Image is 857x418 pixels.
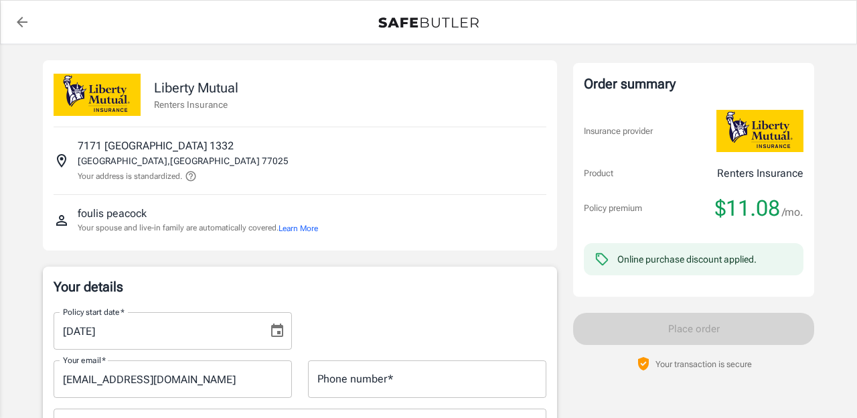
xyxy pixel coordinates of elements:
[78,206,147,222] p: foulis peacock
[78,154,289,167] p: [GEOGRAPHIC_DATA] , [GEOGRAPHIC_DATA] 77025
[54,153,70,169] svg: Insured address
[655,358,752,370] p: Your transaction is secure
[54,74,141,116] img: Liberty Mutual
[54,212,70,228] svg: Insured person
[264,318,291,344] button: Choose date, selected date is Sep 18, 2025
[584,74,803,94] div: Order summary
[584,167,613,180] p: Product
[154,78,238,98] p: Liberty Mutual
[715,195,780,222] span: $11.08
[9,9,35,36] a: back to quotes
[782,203,803,222] span: /mo.
[584,125,653,138] p: Insurance provider
[154,98,238,111] p: Renters Insurance
[716,110,803,152] img: Liberty Mutual
[308,360,546,398] input: Enter number
[63,306,125,318] label: Policy start date
[63,354,106,366] label: Your email
[54,277,546,296] p: Your details
[78,138,234,154] p: 7171 [GEOGRAPHIC_DATA] 1332
[78,222,318,234] p: Your spouse and live-in family are automatically covered.
[78,170,182,182] p: Your address is standardized.
[378,17,479,28] img: Back to quotes
[617,253,757,266] div: Online purchase discount applied.
[584,202,642,215] p: Policy premium
[279,222,318,234] button: Learn More
[717,165,803,182] p: Renters Insurance
[54,360,292,398] input: Enter email
[54,312,258,350] input: MM/DD/YYYY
